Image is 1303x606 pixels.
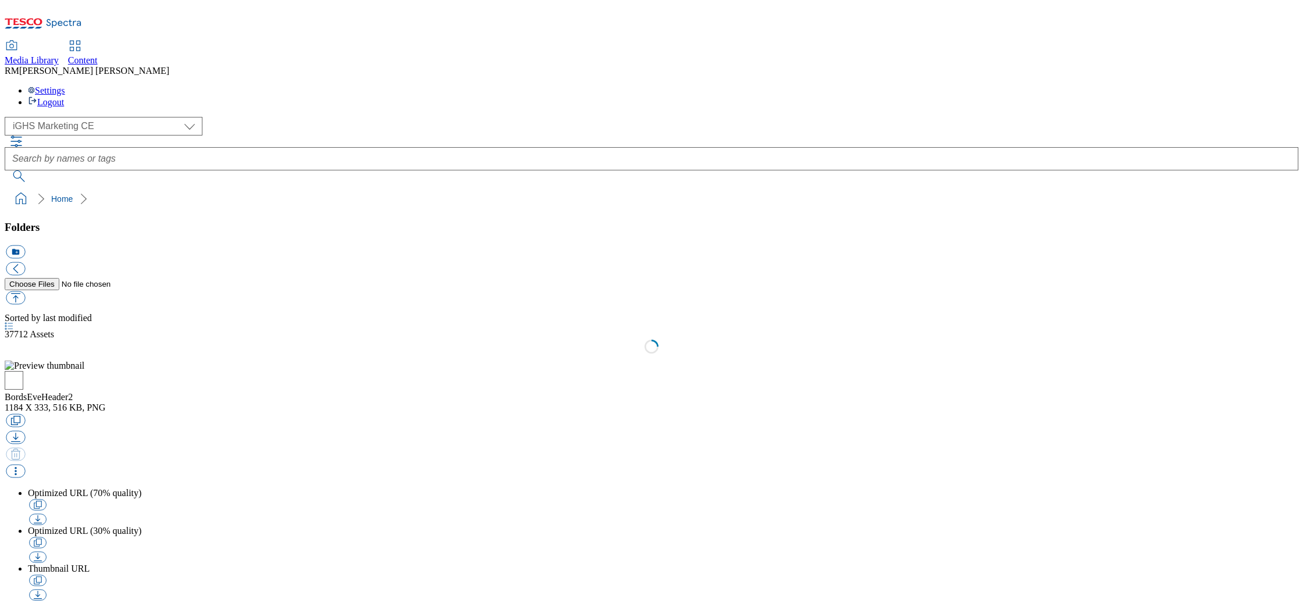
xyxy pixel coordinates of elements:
span: Thumbnail URL [28,564,90,573]
nav: breadcrumb [5,188,1298,210]
img: Preview thumbnail [5,361,84,371]
span: Content [68,55,98,65]
span: Assets [5,329,54,339]
span: Optimized URL (30% quality) [28,526,141,536]
span: RM [5,66,19,76]
a: Logout [28,97,64,107]
div: BordsEveHeader2 [5,392,1298,402]
a: Content [68,41,98,66]
span: Media Library [5,55,59,65]
a: Media Library [5,41,59,66]
a: home [12,190,30,208]
input: Search by names or tags [5,147,1298,170]
div: 1184 X 333, 516 KB, PNG [5,402,1298,413]
h3: Folders [5,221,1298,234]
a: Settings [28,85,65,95]
a: Home [51,194,73,204]
span: [PERSON_NAME] [PERSON_NAME] [19,66,169,76]
span: 37712 [5,329,30,339]
span: Sorted by last modified [5,313,92,323]
span: Optimized URL (70% quality) [28,488,141,498]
